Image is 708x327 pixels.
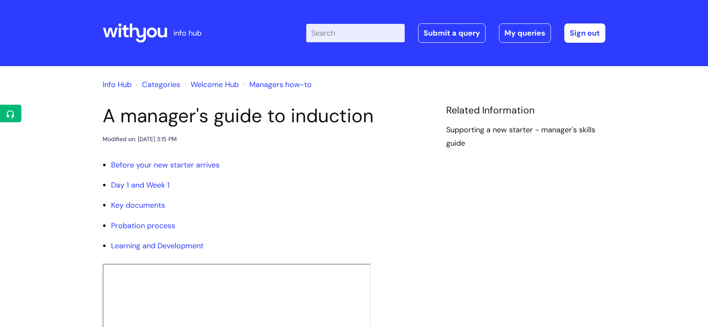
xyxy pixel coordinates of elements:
[103,105,434,127] h1: A manager's guide to induction
[103,80,132,90] a: Info Hub
[134,78,180,91] li: Solution home
[111,221,175,231] a: Probation process
[306,24,405,42] input: Search
[111,180,170,190] a: Day 1 and Week 1
[446,105,605,116] h4: Related Information
[182,78,239,91] li: Welcome Hub
[111,200,165,210] a: Key documents
[191,80,239,90] a: Welcome Hub
[103,134,177,144] div: Modified on: [DATE] 3:15 PM
[306,23,605,43] div: | -
[418,23,486,43] a: Submit a query
[173,26,202,40] p: info hub
[111,160,220,170] a: Before your new starter arrives
[499,23,551,43] a: My queries
[249,80,312,90] a: Managers how-to
[241,78,312,91] li: Managers how-to
[111,241,204,251] a: Learning and Development
[564,23,605,43] a: Sign out
[446,125,595,149] a: Supporting a new starter - manager's skills guide
[142,80,180,90] a: Categories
